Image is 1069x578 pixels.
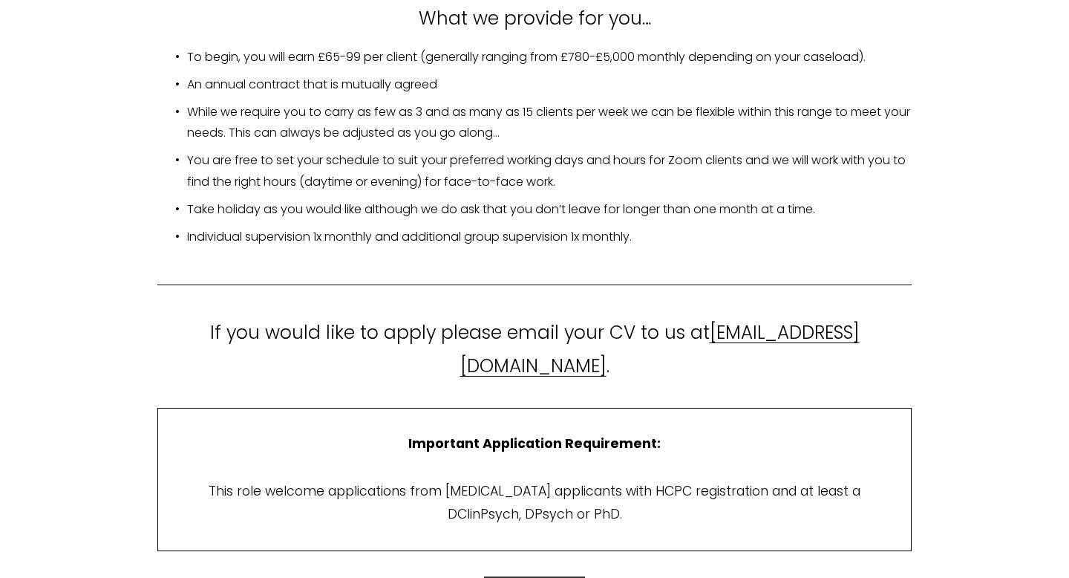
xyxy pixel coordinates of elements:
p: Take holiday as you would like although we do ask that you don’t leave for longer than one month ... [187,199,911,221]
p: Individual supervision 1x monthly and additional group supervision 1x monthly. [187,227,911,248]
p: What we provide for you… [157,2,911,35]
a: [EMAIL_ADDRESS][DOMAIN_NAME] [460,319,860,378]
p: To begin, you will earn £65-99 per client (generally ranging from £780-£5,000 monthly depending o... [187,47,911,68]
p: You are free to set your schedule to suit your preferred working days and hours for Zoom clients ... [187,150,911,193]
p: If you would like to apply please email your CV to us at . [157,316,911,383]
p: An annual contract that is mutually agreed [187,74,911,96]
p: While we require you to carry as few as 3 and as many as 15 clients per week we can be flexible w... [187,102,911,145]
b: Important Application Requirement: [408,435,661,452]
td: This role welcome applications from [MEDICAL_DATA] applicants with HCPC registration and at least... [158,409,911,551]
